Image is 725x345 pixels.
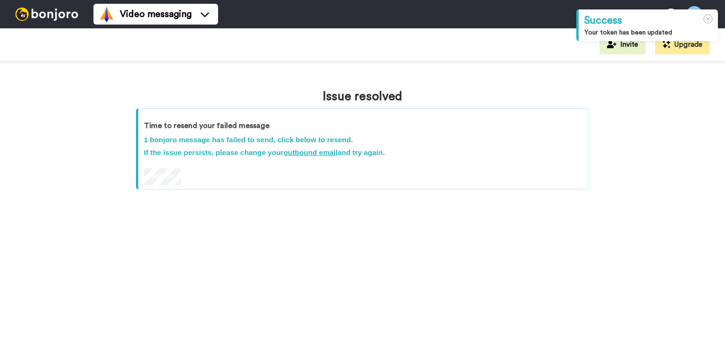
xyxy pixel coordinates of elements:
[599,35,646,54] button: Invite
[284,148,338,156] u: outbound email
[120,8,192,21] span: Video messaging
[655,35,710,54] button: Upgrade
[144,122,583,130] h3: Time to resend your failed message
[584,13,712,28] div: Success
[11,8,82,21] img: bj-logo-header-white.svg
[144,135,583,145] p: 1 bonjoro message has failed to send, click below to resend.
[136,90,590,103] h1: Issue resolved
[584,28,712,37] div: Your token has been updated
[144,168,181,185] input: Submit
[99,7,114,22] img: vm-color.svg
[144,147,583,158] p: If the issue persists, please change your and try again.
